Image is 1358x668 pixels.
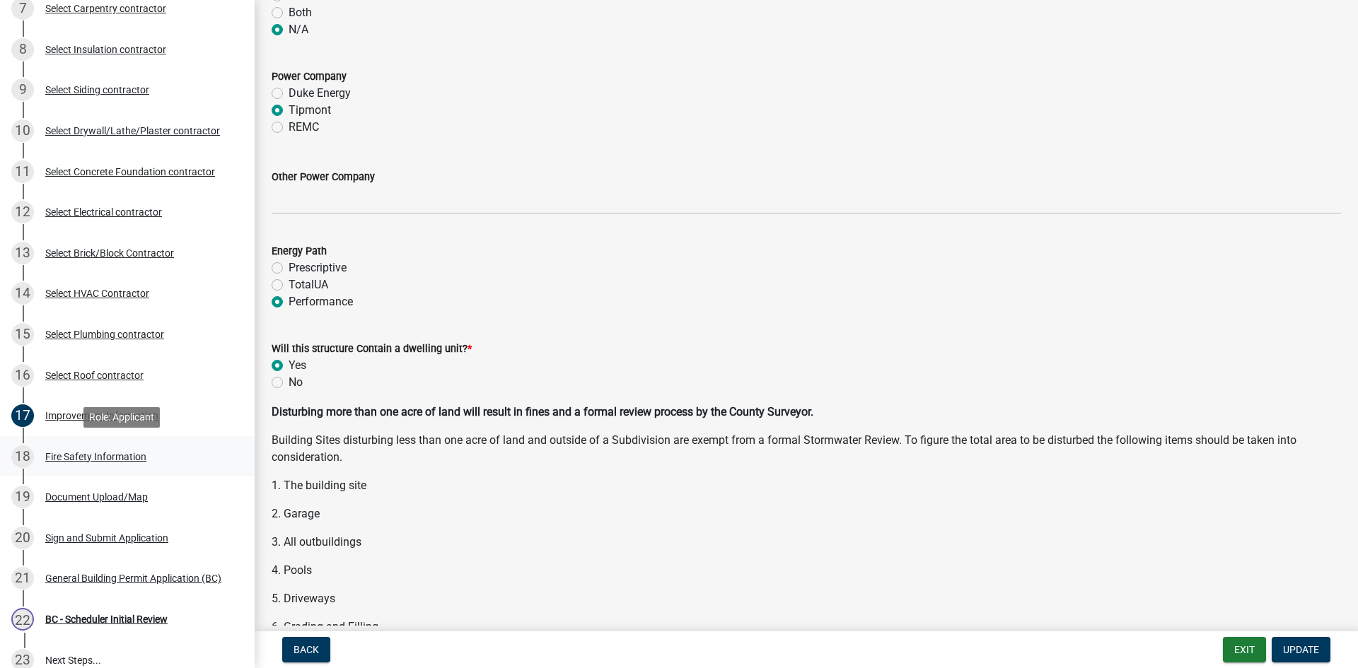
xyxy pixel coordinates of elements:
div: Sign and Submit Application [45,533,168,543]
div: 13 [11,242,34,264]
label: Power Company [272,72,347,82]
div: Select Roof contractor [45,370,144,380]
div: Fire Safety Information [45,452,146,462]
button: Back [282,637,330,662]
div: Select Carpentry contractor [45,4,166,13]
div: BC - Scheduler Initial Review [45,614,168,624]
div: 21 [11,567,34,590]
p: 3. All outbuildings [272,534,1341,551]
p: 4. Pools [272,562,1341,579]
label: N/A [289,21,308,38]
label: Performance [289,293,353,310]
button: Exit [1223,637,1266,662]
label: Other Power Company [272,172,375,182]
label: Duke Energy [289,85,351,102]
label: Yes [289,357,306,374]
div: Select HVAC Contractor [45,288,149,298]
p: 2. Garage [272,505,1341,522]
label: TotalUA [289,276,328,293]
div: 14 [11,282,34,305]
div: Select Brick/Block Contractor [45,248,174,258]
div: 9 [11,78,34,101]
strong: Disturbing more than one acre of land will result in fines and a formal review process by the Cou... [272,405,813,418]
div: Select Concrete Foundation contractor [45,167,215,177]
div: Select Electrical contractor [45,207,162,217]
label: Energy Path [272,247,327,257]
label: REMC [289,119,319,136]
p: Building Sites disturbing less than one acre of land and outside of a Subdivision are exempt from... [272,432,1341,466]
p: 5. Driveways [272,590,1341,607]
button: Update [1272,637,1330,662]
div: Improvement Information [45,411,158,421]
label: Both [289,4,312,21]
div: Select Drywall/Lathe/Plaster contractor [45,126,220,136]
div: 18 [11,445,34,468]
div: 11 [11,160,34,183]
div: Document Upload/Map [45,492,148,502]
div: 10 [11,119,34,142]
p: 6. Grading and Filling [272,619,1341,635]
div: 8 [11,38,34,61]
div: 19 [11,486,34,508]
label: Tipmont [289,102,331,119]
p: 1. The building site [272,477,1341,494]
div: 16 [11,364,34,387]
div: Role: Applicant [83,407,160,428]
div: Select Plumbing contractor [45,329,164,339]
div: Select Siding contractor [45,85,149,95]
div: 12 [11,201,34,223]
div: 20 [11,527,34,549]
div: Select Insulation contractor [45,45,166,54]
div: General Building Permit Application (BC) [45,573,221,583]
span: Update [1283,644,1319,655]
div: 22 [11,608,34,631]
label: Prescriptive [289,259,347,276]
div: 17 [11,404,34,427]
label: Will this structure Contain a dwelling unit? [272,344,472,354]
div: 15 [11,323,34,346]
label: No [289,374,303,391]
span: Back [294,644,319,655]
